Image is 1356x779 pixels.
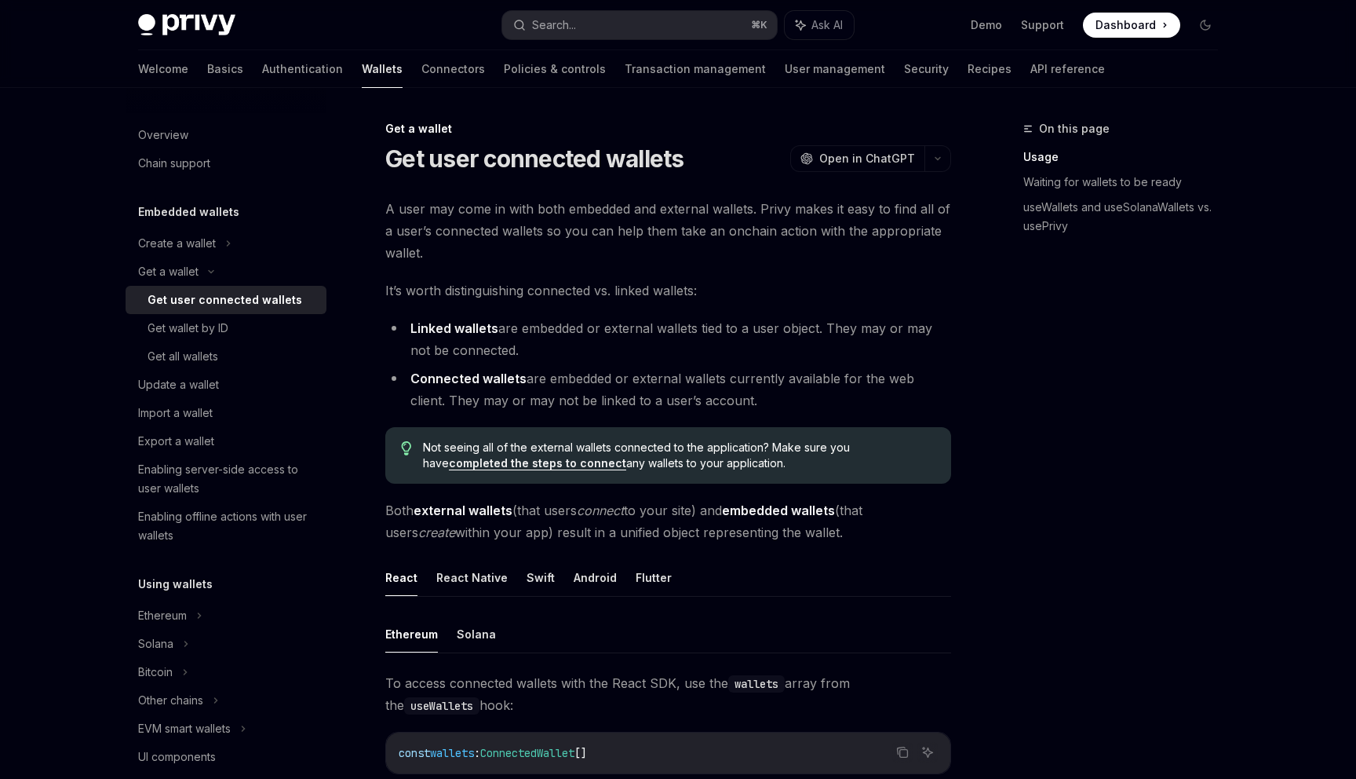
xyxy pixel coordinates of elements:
h1: Get user connected wallets [385,144,684,173]
button: Open in ChatGPT [790,145,924,172]
span: ConnectedWallet [480,746,574,760]
button: Android [574,559,617,596]
span: const [399,746,430,760]
a: Enabling offline actions with user wallets [126,503,326,550]
a: Policies & controls [504,50,606,88]
a: Wallets [362,50,403,88]
div: Export a wallet [138,432,214,451]
span: Not seeing all of the external wallets connected to the application? Make sure you have any walle... [423,440,935,471]
a: Dashboard [1083,13,1180,38]
span: Open in ChatGPT [819,151,915,166]
span: To access connected wallets with the React SDK, use the array from the hook: [385,672,951,716]
em: connect [577,503,624,518]
code: wallets [728,675,785,693]
div: Search... [532,16,576,35]
a: useWallets and useSolanaWallets vs. usePrivy [1023,195,1230,239]
button: React Native [436,559,508,596]
img: dark logo [138,14,235,36]
a: Get user connected wallets [126,286,326,314]
a: Waiting for wallets to be ready [1023,170,1230,195]
button: Search...⌘K [502,11,777,39]
div: Get a wallet [138,262,199,281]
button: Ask AI [917,742,938,763]
span: : [474,746,480,760]
a: Chain support [126,149,326,177]
div: Update a wallet [138,375,219,394]
a: Export a wallet [126,427,326,455]
a: User management [785,50,885,88]
button: Ethereum [385,616,438,653]
a: Import a wallet [126,399,326,427]
a: API reference [1030,50,1105,88]
h5: Using wallets [138,575,213,594]
strong: Linked wallets [410,320,498,336]
button: React [385,559,417,596]
a: Welcome [138,50,188,88]
div: Bitcoin [138,663,173,682]
span: wallets [430,746,474,760]
div: Import a wallet [138,404,213,422]
div: Enabling offline actions with user wallets [138,507,317,545]
div: Get user connected wallets [148,291,302,309]
a: Get wallet by ID [126,314,326,342]
code: useWallets [404,697,479,715]
a: Update a wallet [126,371,326,399]
strong: external wallets [414,503,512,518]
button: Ask AI [785,11,854,39]
a: Authentication [262,50,343,88]
span: It’s worth distinguishing connected vs. linked wallets: [385,280,951,302]
div: Create a wallet [138,234,216,253]
button: Toggle dark mode [1193,13,1218,38]
span: Both (that users to your site) and (that users within your app) result in a unified object repres... [385,499,951,543]
a: Overview [126,121,326,149]
div: Get wallet by ID [148,319,228,338]
div: Get all wallets [148,347,218,366]
a: Security [904,50,949,88]
span: Ask AI [811,17,843,33]
button: Solana [457,616,496,653]
em: create [418,525,455,540]
button: Flutter [636,559,672,596]
li: are embedded or external wallets tied to a user object. They may or may not be connected. [385,317,951,361]
div: Other chains [138,691,203,710]
button: Swift [527,559,555,596]
svg: Tip [401,441,412,455]
strong: embedded wallets [722,503,835,518]
span: [] [574,746,587,760]
a: Recipes [968,50,1012,88]
a: Connectors [421,50,485,88]
span: On this page [1039,119,1110,138]
a: Transaction management [625,50,766,88]
div: EVM smart wallets [138,719,231,738]
a: Usage [1023,144,1230,170]
a: Support [1021,17,1064,33]
div: Enabling server-side access to user wallets [138,460,317,498]
div: Get a wallet [385,121,951,137]
div: Chain support [138,154,210,173]
span: ⌘ K [751,19,767,31]
a: Demo [971,17,1002,33]
div: Solana [138,635,173,653]
span: Dashboard [1095,17,1156,33]
div: Overview [138,126,188,144]
a: Basics [207,50,243,88]
a: Get all wallets [126,342,326,371]
div: Ethereum [138,606,187,625]
a: completed the steps to connect [449,456,626,470]
a: Enabling server-side access to user wallets [126,455,326,503]
button: Copy the contents from the code block [892,742,913,763]
div: UI components [138,748,216,766]
h5: Embedded wallets [138,203,239,221]
li: are embedded or external wallets currently available for the web client. They may or may not be l... [385,368,951,411]
a: UI components [126,743,326,771]
strong: Connected wallets [410,371,527,386]
span: A user may come in with both embedded and external wallets. Privy makes it easy to find all of a ... [385,198,951,264]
